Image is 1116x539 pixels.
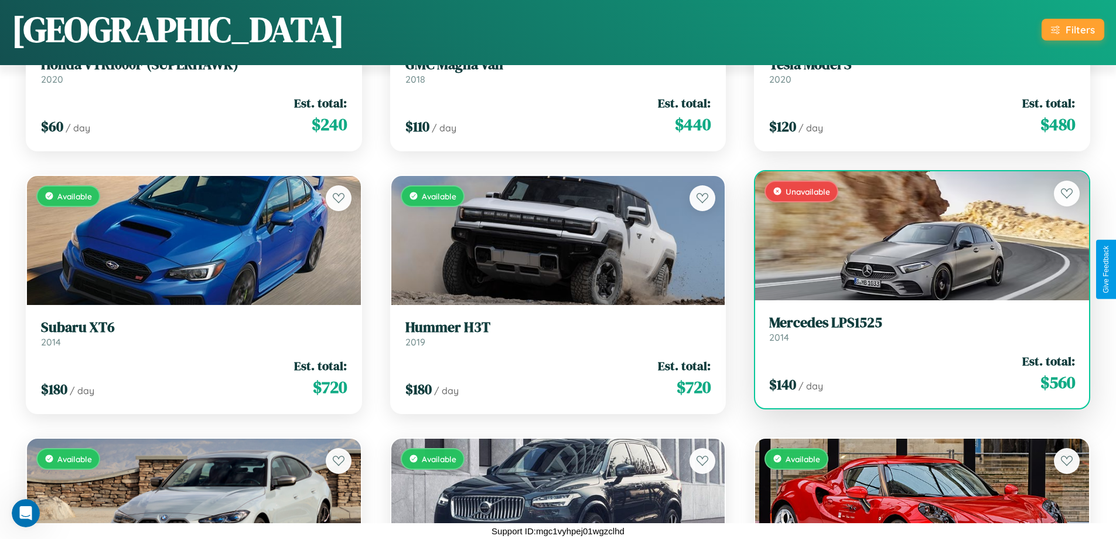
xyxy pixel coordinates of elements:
[769,73,791,85] span: 2020
[405,336,425,348] span: 2019
[405,56,711,85] a: GMC Magna Van2018
[658,357,711,374] span: Est. total:
[798,122,823,134] span: / day
[66,122,90,134] span: / day
[786,454,820,464] span: Available
[658,94,711,111] span: Est. total:
[41,379,67,399] span: $ 180
[405,319,711,348] a: Hummer H3T2019
[313,375,347,399] span: $ 720
[405,73,425,85] span: 2018
[422,191,456,201] span: Available
[70,385,94,396] span: / day
[294,357,347,374] span: Est. total:
[769,331,789,343] span: 2014
[434,385,459,396] span: / day
[57,454,92,464] span: Available
[12,499,40,527] iframe: Intercom live chat
[769,314,1075,343] a: Mercedes LPS15252014
[432,122,456,134] span: / day
[405,379,432,399] span: $ 180
[312,113,347,136] span: $ 240
[41,117,63,136] span: $ 60
[1066,23,1095,36] div: Filters
[12,5,344,53] h1: [GEOGRAPHIC_DATA]
[769,314,1075,331] h3: Mercedes LPS1525
[405,117,429,136] span: $ 110
[294,94,347,111] span: Est. total:
[405,319,711,336] h3: Hummer H3T
[1040,371,1075,394] span: $ 560
[1042,19,1104,40] button: Filters
[41,56,347,85] a: Honda VTR1000F (SUPERHAWK)2020
[41,336,61,348] span: 2014
[405,56,711,73] h3: GMC Magna Van
[769,375,796,394] span: $ 140
[422,454,456,464] span: Available
[1040,113,1075,136] span: $ 480
[786,187,830,196] span: Unavailable
[769,56,1075,85] a: Tesla Model S2020
[41,319,347,348] a: Subaru XT62014
[41,56,347,73] h3: Honda VTR1000F (SUPERHAWK)
[1102,246,1110,293] div: Give Feedback
[675,113,711,136] span: $ 440
[677,375,711,399] span: $ 720
[1022,352,1075,369] span: Est. total:
[492,523,624,539] p: Support ID: mgc1vyhpej01wgzclhd
[41,319,347,336] h3: Subaru XT6
[798,380,823,392] span: / day
[1022,94,1075,111] span: Est. total:
[769,117,796,136] span: $ 120
[41,73,63,85] span: 2020
[769,56,1075,73] h3: Tesla Model S
[57,191,92,201] span: Available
